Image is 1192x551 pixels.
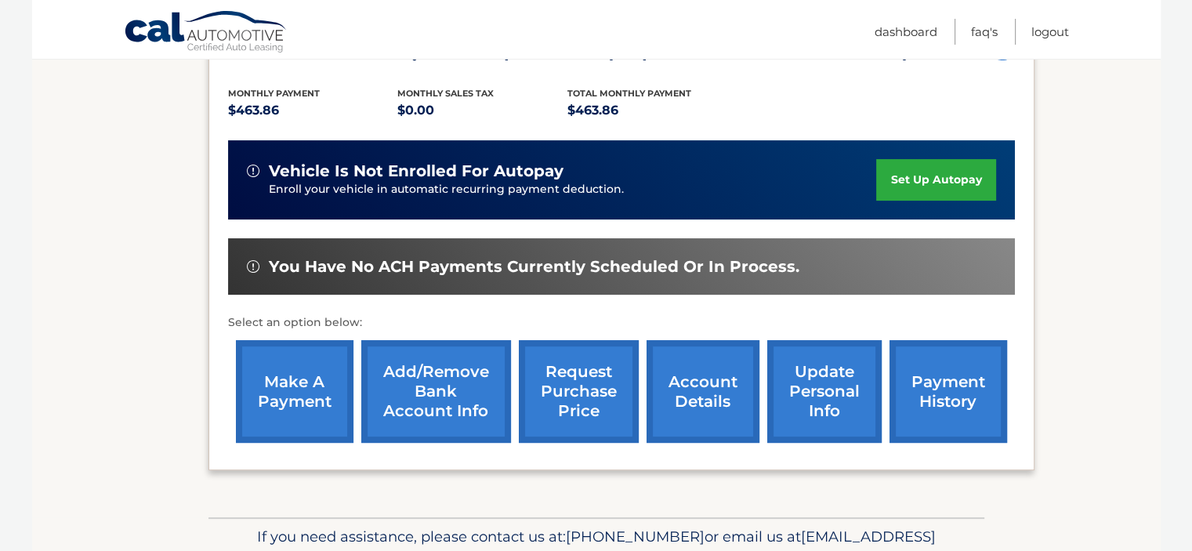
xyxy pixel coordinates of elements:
span: Monthly Payment [228,88,320,99]
span: Monthly sales Tax [397,88,494,99]
p: $0.00 [397,100,567,121]
img: alert-white.svg [247,260,259,273]
p: Select an option below: [228,314,1015,332]
a: Add/Remove bank account info [361,340,511,443]
p: Enroll your vehicle in automatic recurring payment deduction. [269,181,877,198]
a: Cal Automotive [124,10,288,56]
a: account details [647,340,759,443]
a: make a payment [236,340,353,443]
a: Dashboard [875,19,937,45]
a: set up autopay [876,159,995,201]
img: alert-white.svg [247,165,259,177]
a: payment history [889,340,1007,443]
a: update personal info [767,340,882,443]
p: $463.86 [567,100,737,121]
a: FAQ's [971,19,998,45]
p: $463.86 [228,100,398,121]
span: Total Monthly Payment [567,88,691,99]
a: Logout [1031,19,1069,45]
a: request purchase price [519,340,639,443]
span: vehicle is not enrolled for autopay [269,161,563,181]
span: [PHONE_NUMBER] [566,527,705,546]
span: You have no ACH payments currently scheduled or in process. [269,257,799,277]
